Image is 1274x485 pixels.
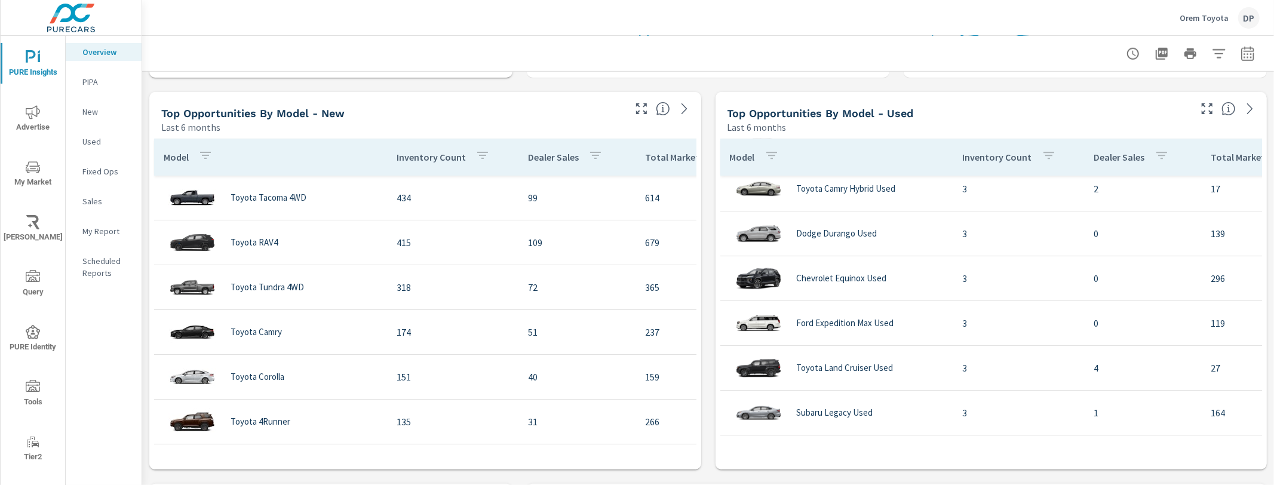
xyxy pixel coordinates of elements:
span: Find the biggest opportunities within your model lineup by seeing how each model is selling in yo... [656,102,670,116]
p: 0 [1094,271,1192,286]
p: 159 [645,370,772,384]
img: glamour [735,395,782,431]
img: glamour [168,404,216,440]
img: glamour [168,314,216,350]
p: Subaru Legacy Used [797,407,873,418]
span: Query [4,270,62,299]
p: Toyota Tundra 4WD [231,282,304,293]
p: Used [82,136,132,148]
button: Make Fullscreen [632,99,651,118]
p: 151 [397,370,509,384]
p: 0 [1094,226,1192,241]
p: Last 6 months [727,120,787,134]
h5: Top Opportunities by Model - Used [727,107,914,119]
p: Toyota Corolla [231,372,284,382]
span: My Market [4,160,62,189]
p: 4 [1094,361,1192,375]
img: glamour [168,359,216,395]
p: 1 [1094,406,1192,420]
p: 365 [645,280,772,294]
img: glamour [168,180,216,216]
button: Print Report [1178,42,1202,66]
img: glamour [168,225,216,260]
p: Last 6 months [161,120,220,134]
div: New [66,103,142,121]
img: glamour [735,260,782,296]
span: Advertise [4,105,62,134]
div: Used [66,133,142,151]
p: Model [730,151,755,163]
div: Sales [66,192,142,210]
p: Orem Toyota [1180,13,1229,23]
button: Select Date Range [1236,42,1260,66]
img: glamour [735,216,782,251]
p: 434 [397,191,509,205]
p: 415 [397,235,509,250]
p: Overview [82,46,132,58]
p: 3 [963,182,1075,196]
p: PIPA [82,76,132,88]
div: My Report [66,222,142,240]
span: Tools [4,380,62,409]
p: Toyota Tacoma 4WD [231,192,306,203]
p: 3 [963,316,1075,330]
p: Dealer Sales [1094,151,1145,163]
p: 72 [528,280,626,294]
button: Apply Filters [1207,42,1231,66]
p: Sales [82,195,132,207]
span: PURE Insights [4,50,62,79]
p: 51 [528,325,626,339]
p: 3 [963,226,1075,241]
p: Inventory Count [397,151,466,163]
p: Scheduled Reports [82,255,132,279]
div: PIPA [66,73,142,91]
span: [PERSON_NAME] [4,215,62,244]
p: 614 [645,191,772,205]
p: 3 [963,271,1075,286]
p: Toyota Camry Hybrid Used [797,183,896,194]
p: Fixed Ops [82,165,132,177]
p: 109 [528,235,626,250]
p: My Report [82,225,132,237]
img: glamour [735,350,782,386]
p: 2 [1094,182,1192,196]
a: See more details in report [675,99,694,118]
p: Inventory Count [963,151,1032,163]
span: Find the biggest opportunities within your model lineup by seeing how each model is selling in yo... [1221,102,1236,116]
div: Fixed Ops [66,162,142,180]
p: 99 [528,191,626,205]
img: glamour [735,171,782,207]
div: DP [1238,7,1260,29]
p: 40 [528,370,626,384]
p: 0 [1094,316,1192,330]
p: 3 [963,361,1075,375]
p: Chevrolet Equinox Used [797,273,887,284]
p: Toyota 4Runner [231,416,290,427]
p: Toyota RAV4 [231,237,278,248]
div: Scheduled Reports [66,252,142,282]
p: 31 [528,415,626,429]
p: Total Market Sales [645,151,723,163]
p: Model [164,151,189,163]
p: 679 [645,235,772,250]
p: 135 [397,415,509,429]
p: 3 [963,406,1075,420]
a: See more details in report [1241,99,1260,118]
p: 237 [645,325,772,339]
p: Ford Expedition Max Used [797,318,894,329]
div: Overview [66,43,142,61]
p: Toyota Camry [231,327,282,337]
p: Dealer Sales [528,151,579,163]
p: New [82,106,132,118]
img: glamour [168,269,216,305]
p: 266 [645,415,772,429]
p: 318 [397,280,509,294]
h5: Top Opportunities by Model - New [161,107,345,119]
p: 174 [397,325,509,339]
img: glamour [735,440,782,475]
span: Tier2 [4,435,62,464]
button: Make Fullscreen [1198,99,1217,118]
span: PURE Identity [4,325,62,354]
img: glamour [735,305,782,341]
p: Dodge Durango Used [797,228,877,239]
